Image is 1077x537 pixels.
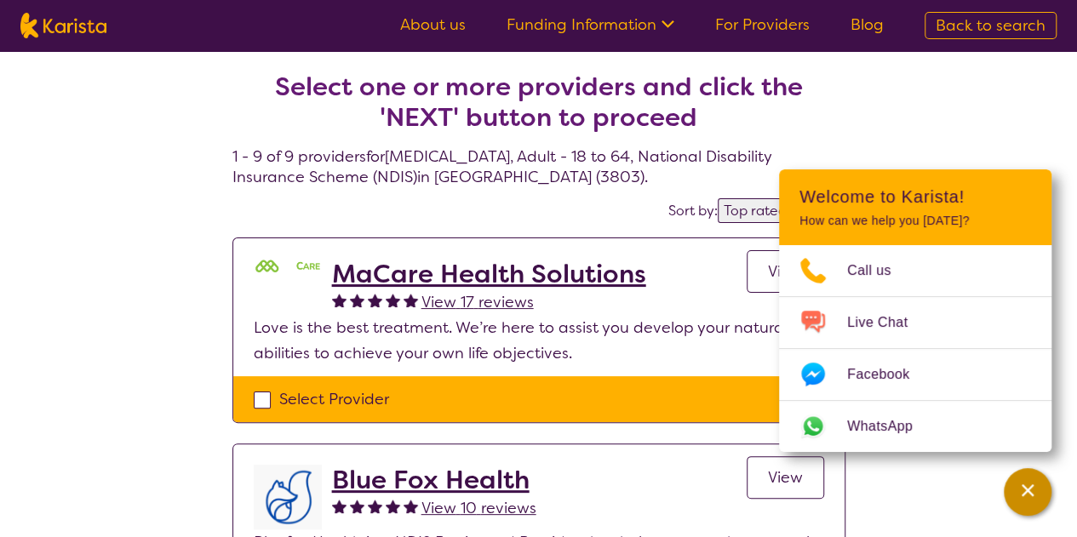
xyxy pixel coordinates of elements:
[232,31,845,187] h4: 1 - 9 of 9 providers for [MEDICAL_DATA] , Adult - 18 to 64 , National Disability Insurance Scheme...
[847,310,928,335] span: Live Chat
[254,259,322,276] img: mgttalrdbt23wl6urpfy.png
[404,293,418,307] img: fullstar
[20,13,106,38] img: Karista logo
[254,315,824,366] p: Love is the best treatment. We’re here to assist you develop your natural abilities to achieve yo...
[421,498,536,518] span: View 10 reviews
[332,465,536,495] a: Blue Fox Health
[350,293,364,307] img: fullstar
[386,293,400,307] img: fullstar
[332,259,646,289] a: MaCare Health Solutions
[421,292,534,312] span: View 17 reviews
[350,499,364,513] img: fullstar
[404,499,418,513] img: fullstar
[368,293,382,307] img: fullstar
[400,14,466,35] a: About us
[386,499,400,513] img: fullstar
[747,250,824,293] a: View
[779,169,1051,452] div: Channel Menu
[747,456,824,499] a: View
[768,467,803,488] span: View
[332,293,347,307] img: fullstar
[936,15,1045,36] span: Back to search
[779,245,1051,452] ul: Choose channel
[768,261,803,282] span: View
[1004,468,1051,516] button: Channel Menu
[779,401,1051,452] a: Web link opens in a new tab.
[799,214,1031,228] p: How can we help you [DATE]?
[668,202,718,220] label: Sort by:
[421,495,536,521] a: View 10 reviews
[507,14,674,35] a: Funding Information
[421,289,534,315] a: View 17 reviews
[851,14,884,35] a: Blog
[368,499,382,513] img: fullstar
[925,12,1057,39] a: Back to search
[847,414,933,439] span: WhatsApp
[847,362,930,387] span: Facebook
[253,71,825,133] h2: Select one or more providers and click the 'NEXT' button to proceed
[254,465,322,529] img: lyehhyr6avbivpacwqcf.png
[799,186,1031,207] h2: Welcome to Karista!
[332,499,347,513] img: fullstar
[715,14,810,35] a: For Providers
[847,258,912,283] span: Call us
